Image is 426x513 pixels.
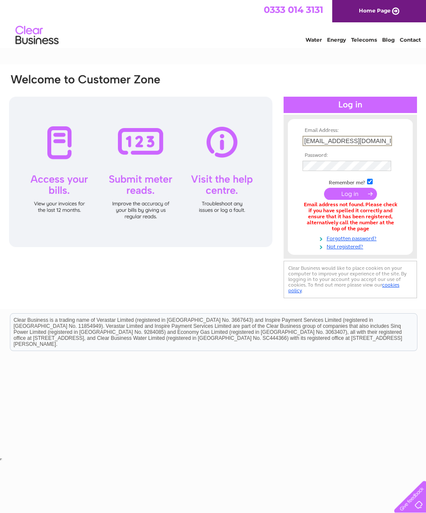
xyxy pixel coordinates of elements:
[300,128,400,134] th: Email Address:
[303,242,400,250] a: Not registered?
[300,153,400,159] th: Password:
[300,177,400,186] td: Remember me?
[284,261,417,298] div: Clear Business would like to place cookies on your computer to improve your experience of the sit...
[382,37,395,43] a: Blog
[10,5,417,42] div: Clear Business is a trading name of Verastar Limited (registered in [GEOGRAPHIC_DATA] No. 3667643...
[306,37,322,43] a: Water
[264,4,323,15] a: 0333 014 3131
[303,234,400,242] a: Forgotten password?
[303,202,398,232] div: Email address not found. Please check if you have spelled it correctly and ensure that it has bee...
[324,188,377,200] input: Submit
[351,37,377,43] a: Telecoms
[327,37,346,43] a: Energy
[15,22,59,49] img: logo.png
[400,37,421,43] a: Contact
[288,282,399,293] a: cookies policy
